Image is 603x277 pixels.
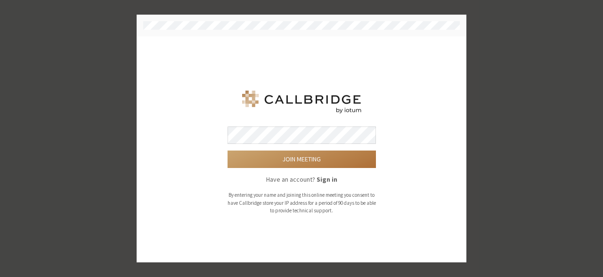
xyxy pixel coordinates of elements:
[317,175,337,184] strong: Sign in
[240,91,363,113] img: Iotum
[228,151,376,168] button: Join meeting
[228,191,376,215] p: By entering your name and joining this online meeting you consent to have Callbridge store your I...
[228,175,376,185] p: Have an account?
[317,175,337,185] button: Sign in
